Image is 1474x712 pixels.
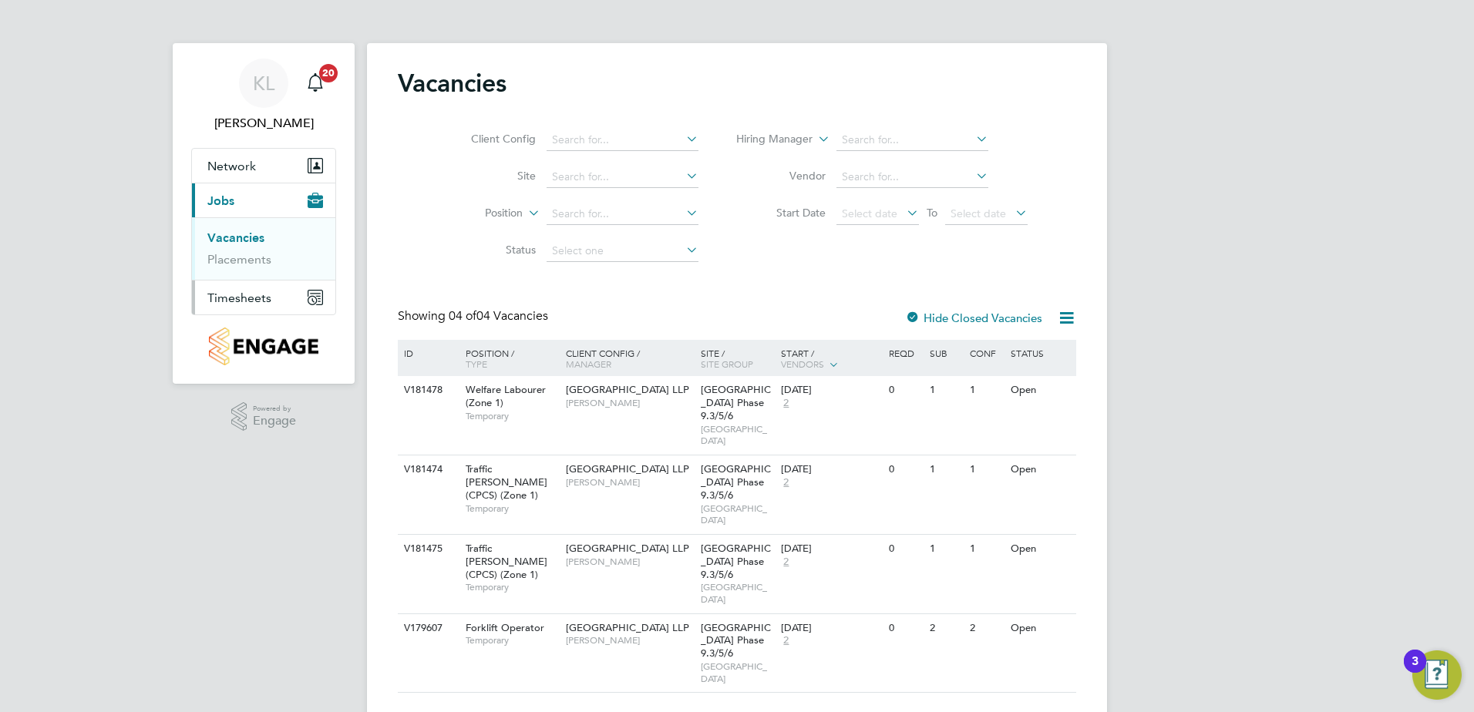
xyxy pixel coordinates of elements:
span: 04 of [449,308,476,324]
div: 2 [926,614,966,643]
div: V181474 [400,455,454,484]
div: Open [1007,535,1074,563]
label: Status [447,243,536,257]
div: [DATE] [781,622,881,635]
div: Jobs [192,217,335,280]
button: Open Resource Center, 3 new notifications [1412,650,1462,700]
input: Search for... [547,129,698,151]
span: [GEOGRAPHIC_DATA] Phase 9.3/5/6 [701,462,771,502]
span: Network [207,159,256,173]
div: Start / [777,340,885,378]
div: 0 [885,535,925,563]
div: [DATE] [781,463,881,476]
span: [PERSON_NAME] [566,556,693,568]
div: 1 [926,455,966,484]
div: Client Config / [562,340,697,377]
input: Select one [547,240,698,262]
div: 0 [885,455,925,484]
div: Open [1007,455,1074,484]
div: 1 [966,535,1006,563]
label: Start Date [737,206,826,220]
label: Hiring Manager [724,132,813,147]
span: Temporary [466,581,558,593]
span: Traffic [PERSON_NAME] (CPCS) (Zone 1) [466,542,547,581]
input: Search for... [547,203,698,225]
button: Jobs [192,183,335,217]
button: Timesheets [192,280,335,314]
span: [GEOGRAPHIC_DATA] LLP [566,462,689,475]
input: Search for... [836,129,988,151]
span: [GEOGRAPHIC_DATA] [701,660,774,684]
a: Powered byEngage [231,402,297,432]
span: [PERSON_NAME] [566,476,693,489]
span: [GEOGRAPHIC_DATA] [701,502,774,526]
span: Engage [253,415,296,428]
a: 20 [300,59,331,108]
div: 2 [966,614,1006,643]
span: KL [253,73,274,93]
div: V181478 [400,376,454,405]
span: Powered by [253,402,296,415]
div: 1 [966,455,1006,484]
div: Status [1007,340,1074,366]
span: 20 [319,64,338,82]
div: Reqd [885,340,925,366]
span: [GEOGRAPHIC_DATA] LLP [566,621,689,634]
div: 1 [966,376,1006,405]
input: Search for... [547,166,698,188]
label: Hide Closed Vacancies [905,311,1042,325]
div: V179607 [400,614,454,643]
span: [GEOGRAPHIC_DATA] [701,581,774,605]
span: Site Group [701,358,753,370]
span: [GEOGRAPHIC_DATA] [701,423,774,447]
span: Jobs [207,193,234,208]
span: [GEOGRAPHIC_DATA] Phase 9.3/5/6 [701,383,771,422]
div: [DATE] [781,542,881,556]
label: Client Config [447,132,536,146]
div: Position / [454,340,562,377]
span: [PERSON_NAME] [566,634,693,647]
div: 0 [885,376,925,405]
div: 0 [885,614,925,643]
span: Timesheets [207,291,271,305]
div: Site / [697,340,778,377]
span: Type [466,358,487,370]
span: Vendors [781,358,824,370]
label: Site [447,169,536,183]
span: To [922,203,942,223]
span: 2 [781,476,791,489]
span: [GEOGRAPHIC_DATA] LLP [566,383,689,396]
div: 1 [926,376,966,405]
h2: Vacancies [398,68,506,99]
span: [GEOGRAPHIC_DATA] Phase 9.3/5/6 [701,621,771,660]
div: [DATE] [781,384,881,397]
nav: Main navigation [173,43,355,384]
img: countryside-properties-logo-retina.png [209,327,318,365]
div: Open [1007,614,1074,643]
label: Vendor [737,169,826,183]
div: Open [1007,376,1074,405]
span: 2 [781,556,791,569]
span: Temporary [466,634,558,647]
a: Placements [207,252,271,267]
span: Temporary [466,502,558,515]
div: 3 [1412,661,1418,681]
a: KL[PERSON_NAME] [191,59,336,133]
span: [GEOGRAPHIC_DATA] LLP [566,542,689,555]
span: 2 [781,397,791,410]
div: Sub [926,340,966,366]
a: Go to home page [191,327,336,365]
div: Showing [398,308,551,324]
span: Traffic [PERSON_NAME] (CPCS) (Zone 1) [466,462,547,502]
input: Search for... [836,166,988,188]
span: Kristoffer Lee [191,114,336,133]
div: Conf [966,340,1006,366]
div: V181475 [400,535,454,563]
span: [PERSON_NAME] [566,397,693,409]
span: Select date [842,207,897,220]
a: Vacancies [207,230,264,245]
label: Position [434,206,523,221]
span: 04 Vacancies [449,308,548,324]
span: Select date [951,207,1006,220]
span: Manager [566,358,611,370]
